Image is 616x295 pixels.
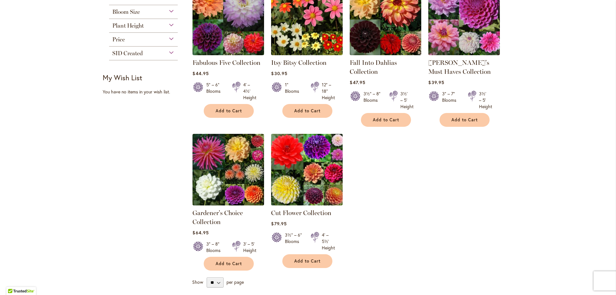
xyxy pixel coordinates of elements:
[428,79,444,85] span: $39.95
[204,257,254,271] button: Add to Cart
[285,232,303,251] div: 3½" – 6" Blooms
[193,209,243,226] a: Gardener's Choice Collection
[271,221,287,227] span: $79.95
[271,50,343,56] a: Itsy Bitsy Collection
[193,59,261,66] a: Fabulous Five Collection
[227,279,244,285] span: per page
[216,261,242,266] span: Add to Cart
[442,91,460,110] div: 3" – 7" Blooms
[361,113,411,127] button: Add to Cart
[271,209,331,217] a: Cut Flower Collection
[271,59,327,66] a: Itsy Bitsy Collection
[294,258,321,264] span: Add to Cart
[428,50,500,56] a: Heather's Must Haves Collection
[204,104,254,118] button: Add to Cart
[350,79,365,85] span: $47.95
[451,117,478,123] span: Add to Cart
[112,22,144,29] span: Plant Height
[193,230,209,236] span: $64.95
[193,201,264,207] a: Gardener's Choice Collection
[112,36,125,43] span: Price
[193,134,264,205] img: Gardener's Choice Collection
[193,70,209,76] span: $44.95
[206,241,224,254] div: 3" – 8" Blooms
[350,50,421,56] a: Fall Into Dahlias Collection
[206,82,224,101] div: 5" – 6" Blooms
[271,201,343,207] a: CUT FLOWER COLLECTION
[428,59,491,75] a: [PERSON_NAME]'s Must Haves Collection
[243,241,256,254] div: 3' – 5' Height
[216,108,242,114] span: Add to Cart
[243,82,256,101] div: 4' – 4½' Height
[322,82,335,101] div: 12" – 18" Height
[285,82,303,101] div: 1" Blooms
[112,8,140,15] span: Bloom Size
[400,91,414,110] div: 3½' – 5' Height
[479,91,492,110] div: 3½' – 5' Height
[373,117,399,123] span: Add to Cart
[294,108,321,114] span: Add to Cart
[103,89,188,95] div: You have no items in your wish list.
[282,104,332,118] button: Add to Cart
[192,279,203,285] span: Show
[112,50,143,57] span: SID Created
[364,91,381,110] div: 3½" – 8" Blooms
[271,70,287,76] span: $30.95
[103,73,142,82] strong: My Wish List
[440,113,490,127] button: Add to Cart
[269,132,345,207] img: CUT FLOWER COLLECTION
[5,272,23,290] iframe: Launch Accessibility Center
[322,232,335,251] div: 4' – 5½' Height
[193,50,264,56] a: Fabulous Five Collection
[282,254,332,268] button: Add to Cart
[350,59,397,75] a: Fall Into Dahlias Collection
